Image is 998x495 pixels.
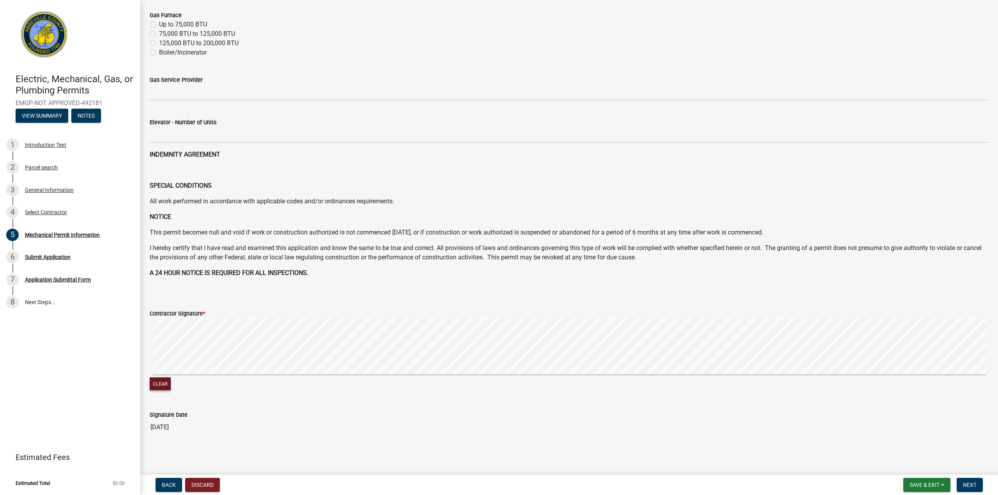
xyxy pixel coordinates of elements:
[162,482,176,488] span: Back
[159,48,207,57] label: Boiler/Incinerator
[71,109,101,123] button: Notes
[150,269,308,277] strong: A 24 HOUR NOTICE IS REQUIRED FOR ALL INSPECTIONS.
[159,29,235,39] label: 75,000 BTU to 125,000 BTU
[6,184,19,196] div: 3
[150,182,212,189] strong: SPECIAL CONDITIONS
[159,39,239,48] label: 125,000 BTU to 200,000 BTU
[25,210,67,215] div: Select Contractor
[6,206,19,218] div: 4
[25,142,66,148] div: Introduction Text
[6,229,19,241] div: 5
[150,13,182,18] label: Gas Furnace
[150,151,220,158] strong: INDEMNITY AGREEMENT
[16,99,125,107] span: EMGP-NOT APPROVED-492181
[910,482,940,488] span: Save & Exit
[6,296,19,308] div: 8
[16,109,68,123] button: View Summary
[150,377,171,390] button: Clear
[71,113,101,119] wm-modal-confirm: Notes
[185,478,220,492] button: Discard
[150,311,205,317] label: Contractor Signature
[150,120,216,125] label: Elevator - Number of Units
[963,482,977,488] span: Next
[113,481,125,486] span: $0.00
[6,449,128,465] a: Estimated Fees
[25,277,91,282] div: Application Submittal Form
[6,139,19,151] div: 1
[16,8,73,65] img: Abbeville County, South Carolina
[25,165,58,170] div: Parcel search
[156,478,182,492] button: Back
[16,74,134,96] h4: Electric, Mechanical, Gas, or Plumbing Permits
[150,197,989,206] p: All work performed in accordance with applicable codes and/or ordinances requirements.
[25,254,71,260] div: Submit Application
[150,412,188,418] label: Signature Date
[159,20,207,29] label: Up to 75,000 BTU
[150,213,171,220] strong: NOTICE
[150,243,989,262] p: I hereby certify that I have read and examined this application and know the same to be true and ...
[25,232,100,238] div: Mechanical Permit Information
[903,478,950,492] button: Save & Exit
[6,251,19,263] div: 6
[6,273,19,286] div: 7
[6,161,19,174] div: 2
[25,187,74,193] div: General Information
[16,113,68,119] wm-modal-confirm: Summary
[150,78,203,83] label: Gas Service Provider
[150,228,989,237] p: This permit becomes null and void if work or construction authorized is not commenced [DATE], or ...
[957,478,983,492] button: Next
[16,481,50,486] span: Estimated Total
